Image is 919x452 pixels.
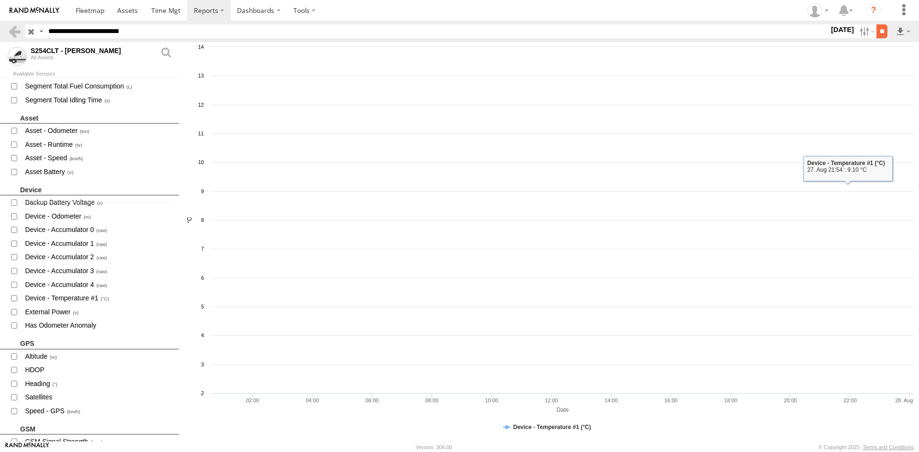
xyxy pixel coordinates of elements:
input: Asset - Speed [11,155,17,161]
text: 02:00 [246,397,259,403]
a: Visit our Website [5,442,49,452]
text: 14 [198,44,204,50]
span: View Sensor Data [24,292,172,304]
div: Version: 306.00 [416,444,452,450]
span: View Sensor Data [24,224,172,236]
span: View Sensor Data [24,320,172,332]
span: View Sensor Data [24,405,172,417]
text: 3 [201,362,204,367]
div: All Assets [31,55,160,60]
div: Peter Lu [804,3,832,18]
tspan: °C [186,217,193,223]
input: Device - Accumulator 1 [11,241,17,247]
a: Back to Assets [8,24,22,38]
span: View Sensor Data [24,364,172,376]
input: Device - Odometer [11,213,17,220]
img: rand-logo.svg [10,7,59,14]
span: View Sensor Data [24,210,172,222]
div: Available Sensors [13,72,179,77]
span: View Sensor Data [24,166,172,178]
text: 11 [198,131,204,136]
span: View Sensor Data [24,392,172,404]
input: Satellites [11,394,17,400]
span: View Sensor Data [24,279,172,291]
text: 9 [201,188,204,194]
span: View Sensor Data [24,265,172,277]
a: View Asset Details [160,47,171,66]
div: Device [20,186,176,194]
input: GSM Signal Strength [11,439,17,445]
text: 6 [201,275,204,281]
input: Device - Temperature #1 [11,295,17,301]
tspan: Date [557,407,569,413]
span: View Sensor Data [24,94,172,106]
span: View Sensor Data [24,238,172,250]
text: 22:00 [844,397,857,403]
text: 12 [198,102,204,108]
span: Click to view sensor readings [8,47,27,66]
input: Heading [11,381,17,387]
text: 4 [201,332,204,338]
tspan: 28. Aug [896,397,913,403]
div: Asset [20,114,176,122]
input: Segment Total Fuel Consumption [11,83,17,89]
label: Search Query [37,24,45,38]
text: 10:00 [485,397,499,403]
text: 20:00 [784,397,797,403]
text: 5 [201,304,204,309]
input: Asset - Odometer [11,128,17,134]
label: [DATE] [829,24,856,35]
div: GSM [20,425,176,433]
text: 04:00 [306,397,319,403]
span: View Sensor Data [24,197,172,209]
span: View Sensor Data [24,306,172,318]
text: 08:00 [426,397,439,403]
text: 18:00 [724,397,738,403]
text: 7 [201,246,204,252]
label: Search Filter Options [856,24,876,38]
span: View Sensor Data [24,436,172,448]
text: 2 [201,390,204,396]
input: Device - Accumulator 2 [11,254,17,260]
div: © Copyright 2025 - [818,444,914,450]
text: 8 [201,217,204,223]
text: 14:00 [605,397,618,403]
text: 13 [198,73,204,78]
span: View Sensor Data [24,378,172,390]
input: Device - Accumulator 4 [11,282,17,288]
input: External Power [11,309,17,315]
input: HDOP [11,367,17,373]
input: Segment Total Idling Time [11,97,17,103]
text: 12:00 [545,397,559,403]
input: Asset - Runtime [11,142,17,148]
input: Backup Battery Voltage [11,199,17,206]
span: View Sensor Data [24,351,172,363]
input: Asset Battery [11,169,17,175]
input: Speed - GPS [11,408,17,414]
span: View Sensor Data [24,252,172,264]
tspan: Device - Temperature #1 (°C) [513,424,591,430]
input: Has Odometer Anomaly [11,322,17,329]
input: Altitude [11,353,17,360]
span: View Sensor Data [24,125,172,137]
label: Export results as... [895,24,911,38]
text: 10 [198,159,204,165]
input: Device - Accumulator 3 [11,268,17,274]
i: ? [866,3,881,18]
span: View Sensor Data [24,81,172,93]
input: Device - Accumulator 0 [11,227,17,233]
text: 16:00 [664,397,678,403]
span: View Sensor Data [24,139,172,151]
a: Terms and Conditions [863,444,914,450]
text: 06:00 [366,397,379,403]
div: GPS [20,339,176,348]
span: View Sensor Data [24,153,172,165]
div: S254CLT - Brian Corkhill - Click to view sensor readings [31,47,155,55]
